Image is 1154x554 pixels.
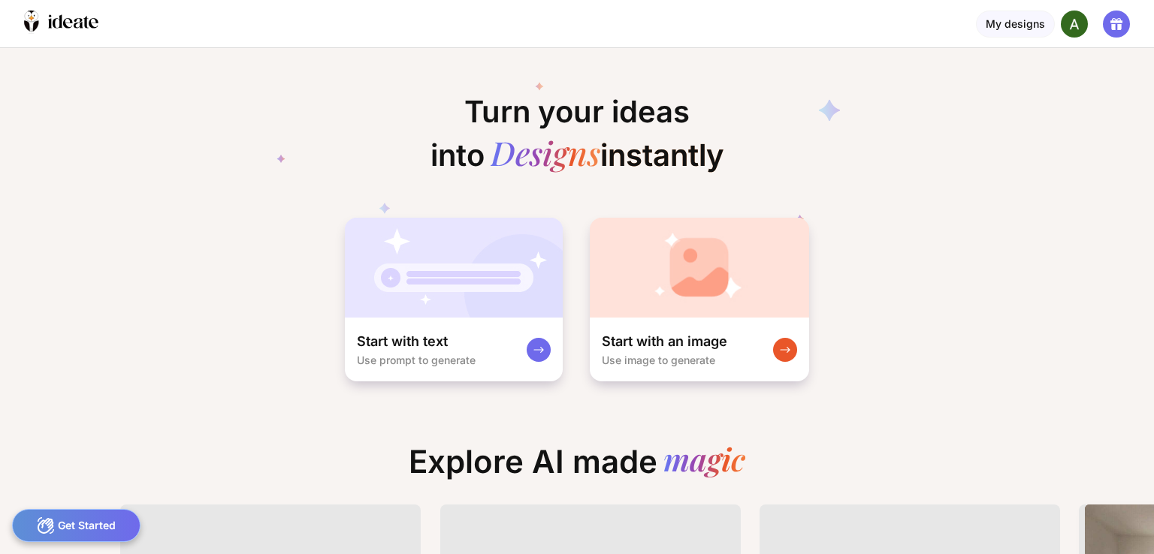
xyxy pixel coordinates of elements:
[12,509,140,542] div: Get Started
[345,218,563,318] img: startWithTextCardBg.jpg
[663,443,745,480] div: magic
[602,354,715,366] div: Use image to generate
[590,218,809,318] img: startWithImageCardBg.jpg
[976,11,1055,38] div: My designs
[397,443,757,492] div: Explore AI made
[357,333,448,351] div: Start with text
[602,333,727,351] div: Start with an image
[357,354,476,366] div: Use prompt to generate
[1061,11,1088,38] img: ACg8ocLgitKwV3aewEy-6x0jgAaqMAV1fSIUWsXP1uawRvSYAP8RYQ=s96-c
